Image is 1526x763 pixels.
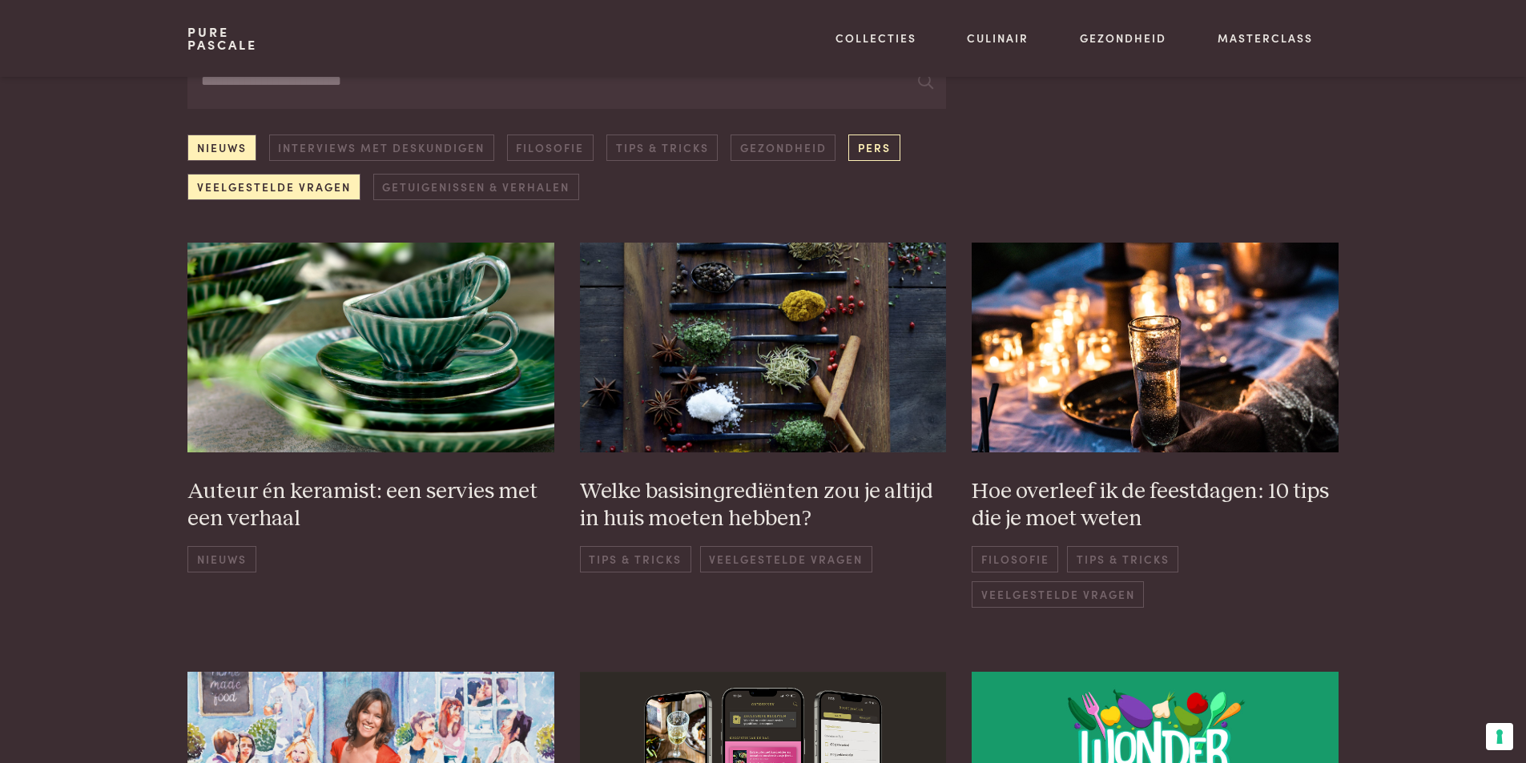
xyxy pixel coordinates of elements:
button: Uw voorkeuren voor toestemming voor trackingtechnologieën [1486,723,1513,750]
a: Interviews met deskundigen [269,135,494,161]
a: Getuigenissen & Verhalen [373,174,579,200]
a: Filosofie [507,135,594,161]
a: Veelgestelde vragen [187,174,360,200]
a: Collecties [835,30,916,46]
a: pn53799 Welke basisingrediënten zou je altijd in huis moeten hebben? Tips & TricksVeelgestelde vr... [580,243,947,608]
a: 322966365_672122701124175_6822491702143303352_n Hoe overleef ik de feestdagen: 10 tips die je moe... [972,243,1339,608]
a: Masterclass [1218,30,1313,46]
a: Pers [848,135,900,161]
a: groen_servies_23 Auteur én keramist: een servies met een verhaal Nieuws [187,243,554,608]
span: Tips & Tricks [580,546,691,572]
span: Tips & Tricks [1067,546,1178,572]
span: Veelgestelde vragen [700,546,872,572]
span: Veelgestelde vragen [972,581,1144,608]
span: Filosofie [972,546,1058,572]
a: Nieuws [187,135,256,161]
a: PurePascale [187,26,257,51]
img: 322966365_672122701124175_6822491702143303352_n [972,243,1339,452]
a: Gezondheid [1080,30,1166,46]
h3: Hoe overleef ik de feestdagen: 10 tips die je moet weten [972,478,1339,533]
img: groen_servies_23 [187,243,554,452]
img: pn53799 [580,243,947,452]
a: Tips & Tricks [606,135,718,161]
a: Culinair [967,30,1029,46]
span: Nieuws [187,546,256,572]
h3: Auteur én keramist: een servies met een verhaal [187,478,554,533]
h3: Welke basisingrediënten zou je altijd in huis moeten hebben? [580,478,947,533]
a: Gezondheid [731,135,835,161]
